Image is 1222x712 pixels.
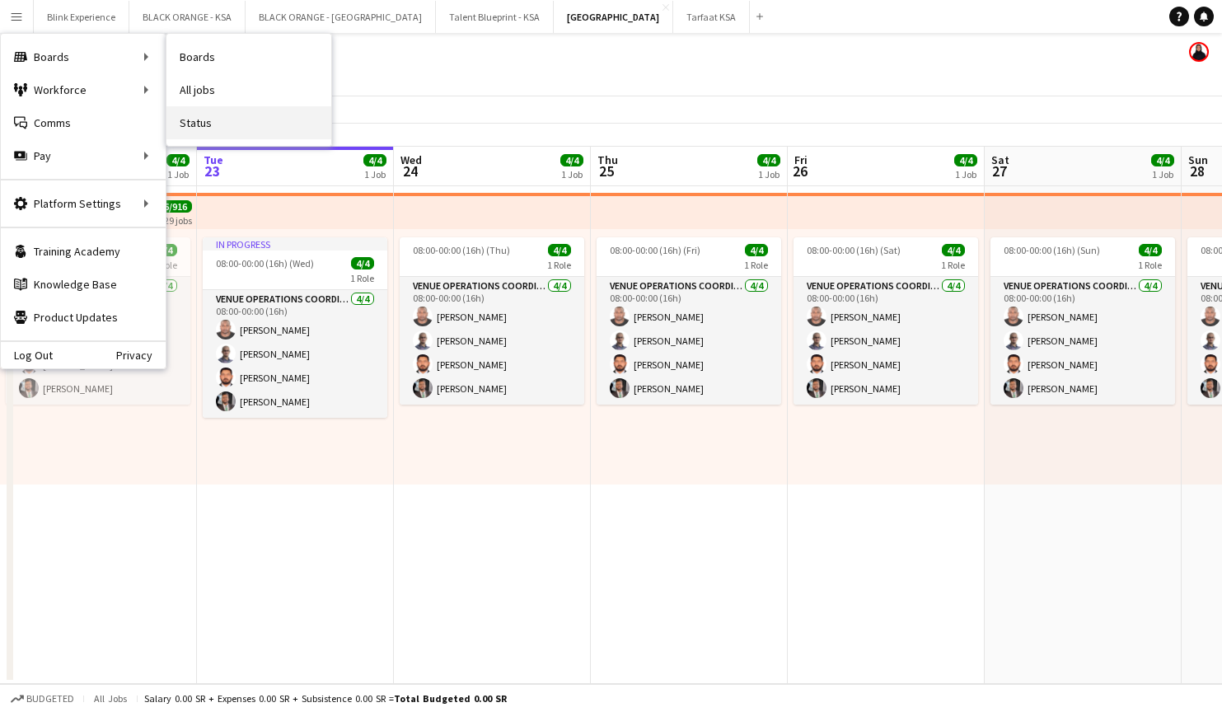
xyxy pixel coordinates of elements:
[1,73,166,106] div: Workforce
[757,154,780,166] span: 4/4
[159,213,192,227] div: 229 jobs
[1,106,166,139] a: Comms
[363,154,386,166] span: 4/4
[745,244,768,256] span: 4/4
[597,237,781,405] app-job-card: 08:00-00:00 (16h) (Fri)4/41 RoleVENUE OPERATIONS COORDINATOR4/408:00-00:00 (16h)[PERSON_NAME][PER...
[201,162,223,180] span: 23
[954,154,977,166] span: 4/4
[1,349,53,362] a: Log Out
[548,244,571,256] span: 4/4
[955,168,976,180] div: 1 Job
[560,154,583,166] span: 4/4
[400,277,584,405] app-card-role: VENUE OPERATIONS COORDINATOR4/408:00-00:00 (16h)[PERSON_NAME][PERSON_NAME][PERSON_NAME][PERSON_NAME]
[203,290,387,418] app-card-role: VENUE OPERATIONS COORDINATOR4/408:00-00:00 (16h)[PERSON_NAME][PERSON_NAME][PERSON_NAME][PERSON_NAME]
[246,1,436,33] button: BLACK ORANGE - [GEOGRAPHIC_DATA]
[1004,244,1100,256] span: 08:00-00:00 (16h) (Sun)
[204,152,223,167] span: Tue
[34,1,129,33] button: Blink Experience
[1139,244,1162,256] span: 4/4
[1189,42,1209,62] app-user-avatar: Bashayr AlSubaie
[1151,154,1174,166] span: 4/4
[597,277,781,405] app-card-role: VENUE OPERATIONS COORDINATOR4/408:00-00:00 (16h)[PERSON_NAME][PERSON_NAME][PERSON_NAME][PERSON_NAME]
[129,1,246,33] button: BLACK ORANGE - KSA
[597,152,618,167] span: Thu
[1188,152,1208,167] span: Sun
[116,349,166,362] a: Privacy
[561,168,583,180] div: 1 Job
[149,200,192,213] span: 916/916
[1,139,166,172] div: Pay
[394,692,507,705] span: Total Budgeted 0.00 SR
[8,690,77,708] button: Budgeted
[413,244,510,256] span: 08:00-00:00 (16h) (Thu)
[554,1,673,33] button: [GEOGRAPHIC_DATA]
[167,168,189,180] div: 1 Job
[1152,168,1173,180] div: 1 Job
[941,259,965,271] span: 1 Role
[166,154,190,166] span: 4/4
[400,152,422,167] span: Wed
[595,162,618,180] span: 25
[350,272,374,284] span: 1 Role
[744,259,768,271] span: 1 Role
[794,237,978,405] app-job-card: 08:00-00:00 (16h) (Sat)4/41 RoleVENUE OPERATIONS COORDINATOR4/408:00-00:00 (16h)[PERSON_NAME][PER...
[989,162,1009,180] span: 27
[216,257,314,269] span: 08:00-00:00 (16h) (Wed)
[1,40,166,73] div: Boards
[398,162,422,180] span: 24
[792,162,808,180] span: 26
[991,152,1009,167] span: Sat
[26,693,74,705] span: Budgeted
[1186,162,1208,180] span: 28
[166,106,331,139] a: Status
[1,301,166,334] a: Product Updates
[673,1,750,33] button: Tarfaat KSA
[1,235,166,268] a: Training Academy
[990,277,1175,405] app-card-role: VENUE OPERATIONS COORDINATOR4/408:00-00:00 (16h)[PERSON_NAME][PERSON_NAME][PERSON_NAME][PERSON_NAME]
[203,237,387,251] div: In progress
[758,168,780,180] div: 1 Job
[166,40,331,73] a: Boards
[1138,259,1162,271] span: 1 Role
[91,692,130,705] span: All jobs
[610,244,700,256] span: 08:00-00:00 (16h) (Fri)
[400,237,584,405] app-job-card: 08:00-00:00 (16h) (Thu)4/41 RoleVENUE OPERATIONS COORDINATOR4/408:00-00:00 (16h)[PERSON_NAME][PER...
[436,1,554,33] button: Talent Blueprint - KSA
[1,187,166,220] div: Platform Settings
[794,152,808,167] span: Fri
[203,237,387,418] app-job-card: In progress08:00-00:00 (16h) (Wed)4/41 RoleVENUE OPERATIONS COORDINATOR4/408:00-00:00 (16h)[PERSO...
[144,692,507,705] div: Salary 0.00 SR + Expenses 0.00 SR + Subsistence 0.00 SR =
[351,257,374,269] span: 4/4
[364,168,386,180] div: 1 Job
[166,73,331,106] a: All jobs
[547,259,571,271] span: 1 Role
[794,277,978,405] app-card-role: VENUE OPERATIONS COORDINATOR4/408:00-00:00 (16h)[PERSON_NAME][PERSON_NAME][PERSON_NAME][PERSON_NAME]
[942,244,965,256] span: 4/4
[1,268,166,301] a: Knowledge Base
[990,237,1175,405] app-job-card: 08:00-00:00 (16h) (Sun)4/41 RoleVENUE OPERATIONS COORDINATOR4/408:00-00:00 (16h)[PERSON_NAME][PER...
[807,244,901,256] span: 08:00-00:00 (16h) (Sat)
